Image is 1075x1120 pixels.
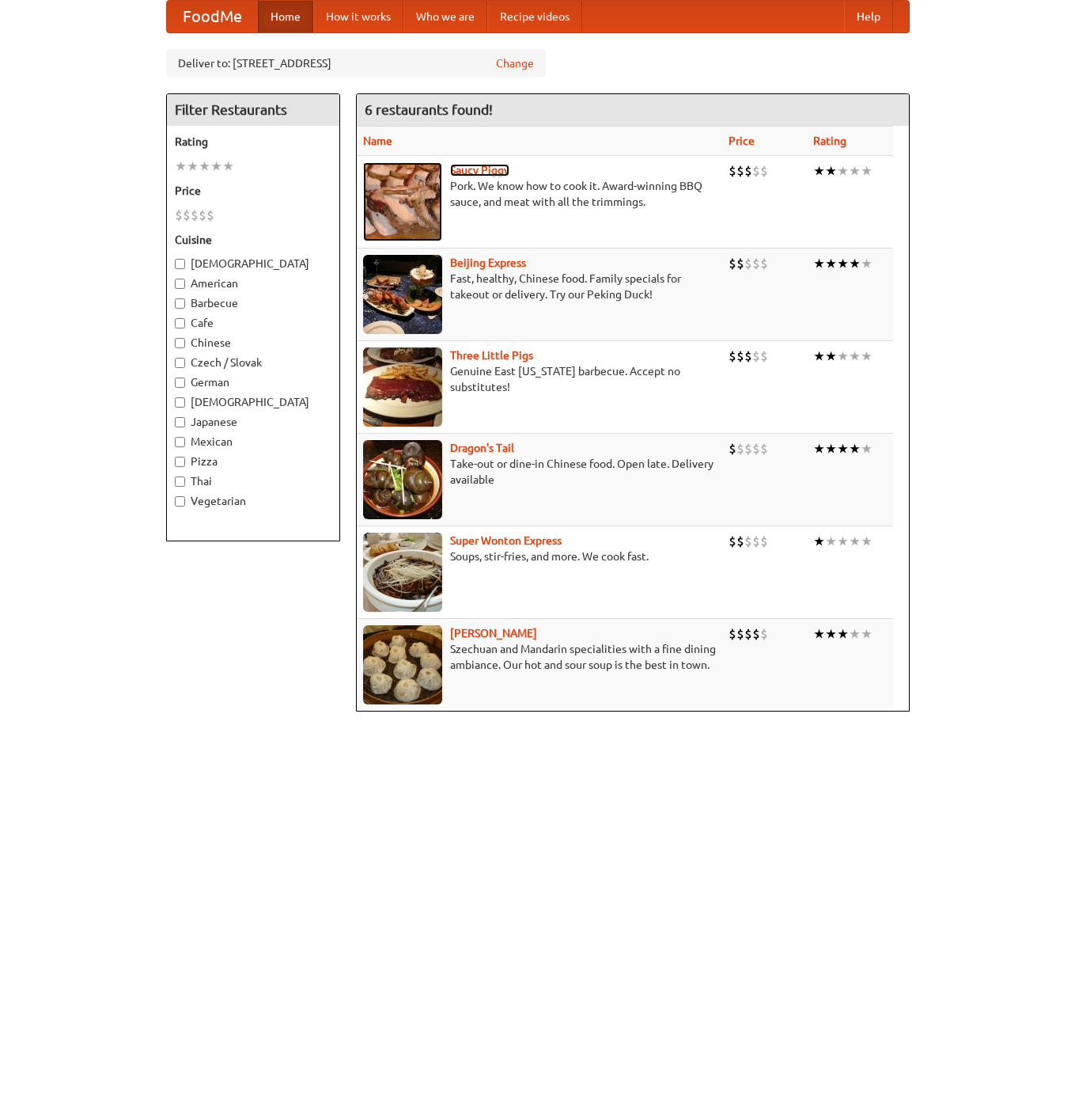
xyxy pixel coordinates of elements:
li: $ [760,440,768,457]
a: Rating [813,135,846,147]
li: ★ [849,625,861,643]
li: ★ [861,347,872,365]
li: $ [760,347,768,365]
li: ★ [825,162,837,180]
li: ★ [837,162,849,180]
input: Cafe [175,318,185,328]
li: ★ [199,158,210,175]
li: $ [183,207,191,224]
p: Soups, stir-fries, and more. We cook fast. [363,549,717,564]
img: beijing.jpg [363,255,442,334]
li: $ [760,625,768,643]
h5: Price [175,183,331,199]
li: $ [729,625,736,643]
a: Three Little Pigs [450,349,533,362]
input: Czech / Slovak [175,358,185,368]
li: ★ [861,255,872,272]
img: dragon.jpg [363,440,442,519]
label: American [175,275,331,291]
li: $ [744,162,752,180]
div: Deliver to: [STREET_ADDRESS] [166,49,546,78]
input: [DEMOGRAPHIC_DATA] [175,397,185,408]
li: ★ [813,162,825,180]
img: saucy.jpg [363,162,442,241]
li: $ [736,625,744,643]
li: $ [760,162,768,180]
li: ★ [813,625,825,643]
label: Mexican [175,434,331,450]
label: Cafe [175,315,331,331]
li: $ [744,625,752,643]
p: Fast, healthy, Chinese food. Family specials for takeout or delivery. Try our Peking Duck! [363,271,717,302]
li: ★ [825,533,837,550]
a: Who we are [403,1,487,32]
label: Pizza [175,454,331,469]
li: ★ [861,625,872,643]
label: [DEMOGRAPHIC_DATA] [175,394,331,410]
input: Vegetarian [175,496,185,507]
li: ★ [849,255,861,272]
img: littlepigs.jpg [363,347,442,427]
li: $ [736,533,744,550]
label: Chinese [175,335,331,351]
a: [PERSON_NAME] [450,627,537,640]
li: $ [752,440,760,457]
li: $ [729,533,736,550]
li: ★ [849,440,861,457]
li: $ [736,347,744,365]
label: Vegetarian [175,493,331,509]
h5: Rating [175,134,331,150]
li: $ [729,440,736,457]
li: $ [760,255,768,272]
li: $ [729,255,736,272]
li: $ [744,347,752,365]
input: [DEMOGRAPHIC_DATA] [175,259,185,269]
input: Barbecue [175,298,185,309]
li: ★ [849,533,861,550]
input: Mexican [175,437,185,447]
ng-pluralize: 6 restaurants found! [365,102,493,117]
a: Price [729,135,755,147]
li: ★ [813,533,825,550]
li: ★ [849,347,861,365]
label: Japanese [175,414,331,430]
input: German [175,378,185,388]
a: FoodMe [167,1,258,32]
li: ★ [813,440,825,457]
li: ★ [837,255,849,272]
li: ★ [813,347,825,365]
a: Help [844,1,893,32]
p: Pork. We know how to cook it. Award-winning BBQ sauce, and meat with all the trimmings. [363,178,717,210]
li: ★ [825,255,837,272]
a: Super Wonton Express [450,534,562,547]
li: $ [752,347,760,365]
li: $ [199,207,206,224]
label: [DEMOGRAPHIC_DATA] [175,256,331,271]
li: ★ [825,440,837,457]
h5: Cuisine [175,232,331,248]
input: Thai [175,476,185,487]
input: Chinese [175,338,185,348]
li: ★ [825,347,837,365]
img: shandong.jpg [363,625,442,704]
li: ★ [825,625,837,643]
li: $ [191,207,199,224]
a: Dragon's Tail [450,442,514,454]
li: $ [744,440,752,457]
li: $ [729,347,736,365]
a: Recipe videos [487,1,582,32]
li: $ [729,162,736,180]
p: Take-out or dine-in Chinese food. Open late. Delivery available [363,456,717,488]
li: ★ [861,440,872,457]
label: Barbecue [175,295,331,311]
input: Japanese [175,417,185,427]
li: ★ [187,158,199,175]
a: How it works [313,1,403,32]
a: Home [258,1,313,32]
li: ★ [813,255,825,272]
a: Saucy Piggy [450,164,509,177]
li: $ [744,533,752,550]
